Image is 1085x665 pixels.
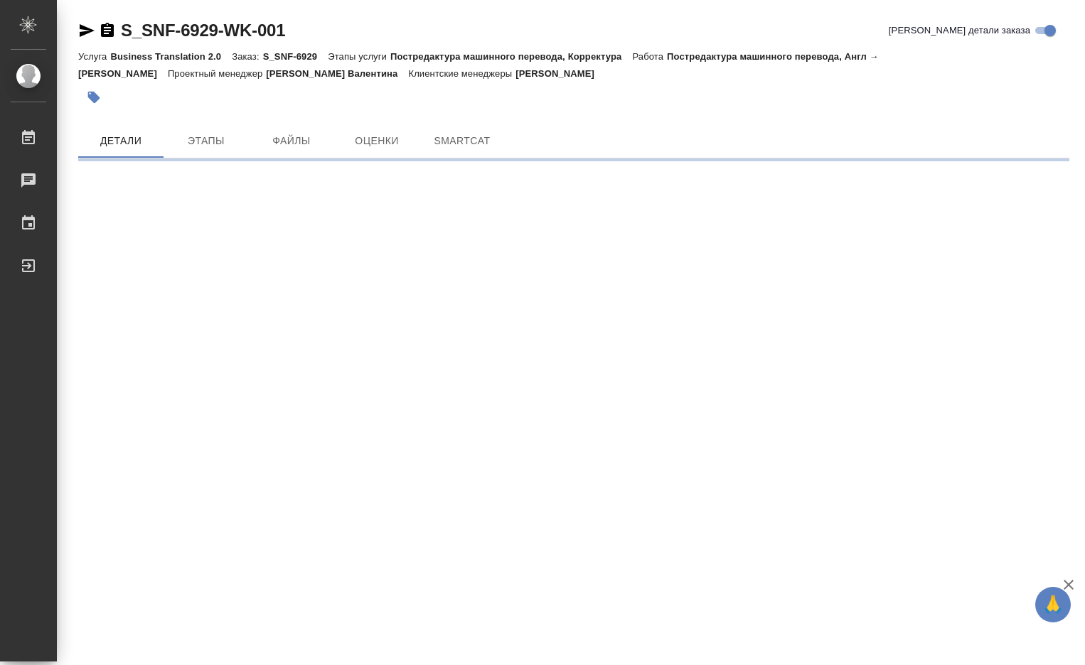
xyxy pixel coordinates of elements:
[99,22,116,39] button: Скопировать ссылку
[343,132,411,150] span: Оценки
[172,132,240,150] span: Этапы
[78,51,110,62] p: Услуга
[428,132,496,150] span: SmartCat
[87,132,155,150] span: Детали
[257,132,326,150] span: Файлы
[408,68,515,79] p: Клиентские менеджеры
[110,51,232,62] p: Business Translation 2.0
[121,21,285,40] a: S_SNF-6929-WK-001
[263,51,328,62] p: S_SNF-6929
[266,68,408,79] p: [PERSON_NAME] Валентина
[232,51,262,62] p: Заказ:
[78,22,95,39] button: Скопировать ссылку для ЯМессенджера
[168,68,266,79] p: Проектный менеджер
[889,23,1030,38] span: [PERSON_NAME] детали заказа
[1035,587,1071,622] button: 🙏
[78,82,109,113] button: Добавить тэг
[515,68,605,79] p: [PERSON_NAME]
[390,51,632,62] p: Постредактура машинного перевода, Корректура
[328,51,390,62] p: Этапы услуги
[632,51,667,62] p: Работа
[1041,590,1065,620] span: 🙏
